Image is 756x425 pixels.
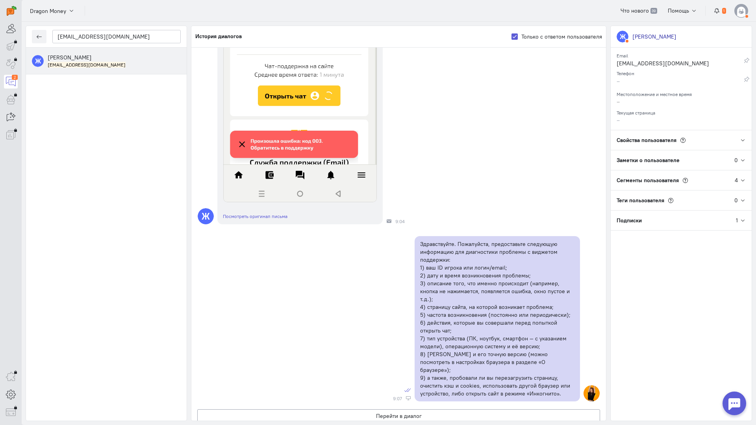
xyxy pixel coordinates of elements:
span: Помощь [668,7,689,14]
small: zhanat55@bk.ru [48,61,126,68]
div: Подписки [611,211,736,230]
small: Телефон [617,68,634,76]
h5: История диалогов [195,33,242,39]
p: 5) частота возникновения (постоянно или периодически); [420,311,574,319]
img: carrot-quest.svg [7,6,17,16]
div: [EMAIL_ADDRESS][DOMAIN_NAME] [617,59,744,69]
p: 1) ваш ID игрока или логин/email; [420,264,574,272]
span: Теги пользователя [617,197,664,204]
div: 1 [736,216,738,224]
span: 9:07 [393,396,402,401]
button: Dragon Money [26,4,79,18]
button: Помощь [663,4,702,17]
div: 0 [734,156,738,164]
span: – [617,116,620,124]
button: 1 [710,4,730,17]
p: 9) а также, пробовали ли вы перезагрузить страницу, очистить кэш и cookies, использовать другой б... [420,374,574,397]
text: Ж [620,32,626,41]
span: 9:04 [395,219,405,224]
div: [PERSON_NAME] [632,33,676,41]
button: Перейти в диалог [197,409,600,423]
div: Заметки о пользователе [611,150,734,170]
p: Здравствуйте. Пожалуйста, предоставьте следующую информацию для диагностики проблемы с виджетом п... [420,240,574,264]
a: 2 [4,75,18,89]
text: Ж [35,57,41,65]
span: 39 [650,8,657,14]
img: default-v4.png [734,4,748,18]
div: Почта [387,219,391,224]
div: 2 [12,75,18,80]
a: Посмотреть оригинал письма [223,213,287,219]
small: Email [617,51,628,59]
input: Поиск по имени, почте, телефону [52,30,181,43]
span: Жанат Токбулатов [48,54,92,61]
a: Что нового 39 [616,4,661,17]
div: 0 [734,196,738,204]
span: Сегменты пользователя [617,177,679,184]
div: Местоположение и местное время [617,89,746,98]
p: 6) действия, которые вы совершали перед попыткой открыть чат; [420,319,574,334]
p: 3) описание того, что именно происходит (например, кнопка не нажимается, появляется ошибка, окно ... [420,279,574,303]
text: Ж [202,211,210,222]
div: 4 [735,176,738,184]
label: Только с ответом пользователя [521,33,602,41]
span: Dragon Money [30,7,66,15]
span: – [617,98,620,105]
mark: [EMAIL_ADDRESS][DOMAIN_NAME] [48,62,126,68]
span: 1 [722,8,726,14]
div: Веб-панель [406,396,411,401]
div: Текущая страница [617,107,746,116]
p: 2) дату и время возникновения проблемы; [420,272,574,279]
span: Что нового [621,7,649,14]
p: 7) тип устройства (ПК, ноутбук, смартфон — с указанием модели), операционную систему и её версию; [420,334,574,350]
div: – [617,77,744,87]
p: 8) [PERSON_NAME] и его точную версию (можно посмотреть в настройках браузера в разделе «О браузер... [420,350,574,374]
p: 4) страницу сайта, на которой возникает проблема; [420,303,574,311]
span: Свойства пользователя [617,137,676,144]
